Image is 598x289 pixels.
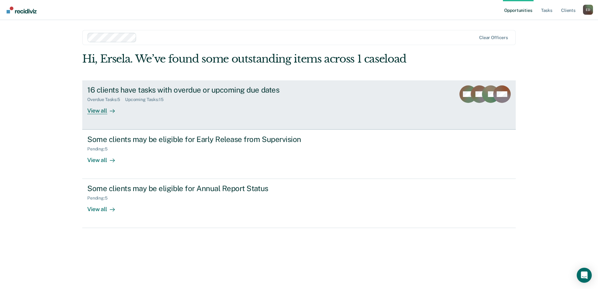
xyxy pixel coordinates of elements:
[87,102,122,114] div: View all
[87,146,113,152] div: Pending : 5
[87,135,307,144] div: Some clients may be eligible for Early Release from Supervision
[583,5,593,15] div: E D
[82,80,516,129] a: 16 clients have tasks with overdue or upcoming due datesOverdue Tasks:5Upcoming Tasks:15View all
[82,129,516,179] a: Some clients may be eligible for Early Release from SupervisionPending:5View all
[87,152,122,164] div: View all
[125,97,169,102] div: Upcoming Tasks : 15
[577,268,592,283] div: Open Intercom Messenger
[87,97,125,102] div: Overdue Tasks : 5
[87,201,122,213] div: View all
[7,7,37,13] img: Recidiviz
[82,53,429,65] div: Hi, Ersela. We’ve found some outstanding items across 1 caseload
[583,5,593,15] button: Profile dropdown button
[82,179,516,228] a: Some clients may be eligible for Annual Report StatusPending:5View all
[479,35,508,40] div: Clear officers
[87,195,113,201] div: Pending : 5
[87,184,307,193] div: Some clients may be eligible for Annual Report Status
[87,85,307,94] div: 16 clients have tasks with overdue or upcoming due dates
